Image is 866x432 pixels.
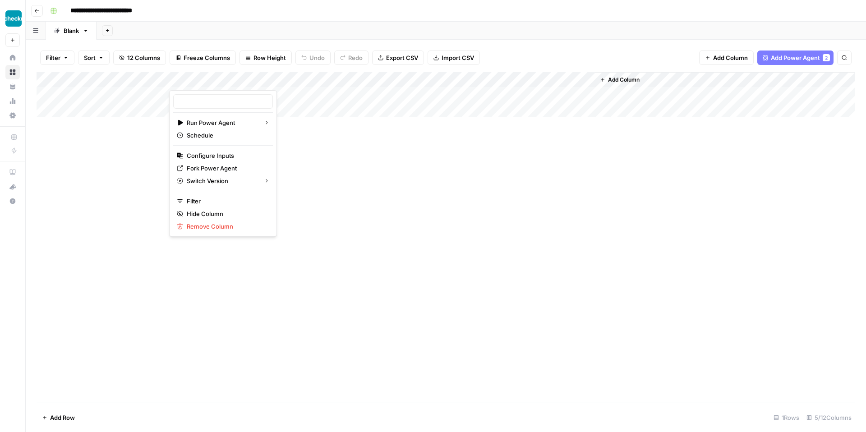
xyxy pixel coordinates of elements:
span: Add Power Agent [771,53,820,62]
span: Remove Column [187,222,266,231]
button: Undo [295,51,331,65]
span: Filter [46,53,60,62]
button: Import CSV [428,51,480,65]
button: Filter [40,51,74,65]
button: Add Column [699,51,754,65]
a: AirOps Academy [5,165,20,179]
a: Home [5,51,20,65]
button: What's new? [5,179,20,194]
span: Configure Inputs [187,151,266,160]
span: Undo [309,53,325,62]
span: Filter [187,197,266,206]
img: Checkr Logo [5,10,22,27]
span: Hide Column [187,209,266,218]
a: Blank [46,22,97,40]
a: Your Data [5,79,20,94]
button: 12 Columns [113,51,166,65]
div: 1 Rows [770,410,803,425]
span: Add Column [713,53,748,62]
div: 2 [823,54,830,61]
button: Help + Support [5,194,20,208]
button: Add Row [37,410,80,425]
a: Browse [5,65,20,79]
button: Add Column [596,74,643,86]
div: What's new? [6,180,19,193]
button: Workspace: Checkr [5,7,20,30]
span: Freeze Columns [184,53,230,62]
div: Blank [64,26,79,35]
span: 12 Columns [127,53,160,62]
span: Sort [84,53,96,62]
span: Switch Version [187,176,257,185]
button: Freeze Columns [170,51,236,65]
span: Add Column [608,76,640,84]
span: Export CSV [386,53,418,62]
span: Import CSV [442,53,474,62]
a: Usage [5,94,20,108]
button: Sort [78,51,110,65]
span: Row Height [253,53,286,62]
span: Schedule [187,131,266,140]
span: 2 [825,54,828,61]
span: Add Row [50,413,75,422]
a: Settings [5,108,20,123]
button: Redo [334,51,369,65]
button: Row Height [240,51,292,65]
div: 5/12 Columns [803,410,855,425]
span: Fork Power Agent [187,164,266,173]
span: Run Power Agent [187,118,257,127]
span: Redo [348,53,363,62]
button: Add Power Agent2 [757,51,834,65]
button: Export CSV [372,51,424,65]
